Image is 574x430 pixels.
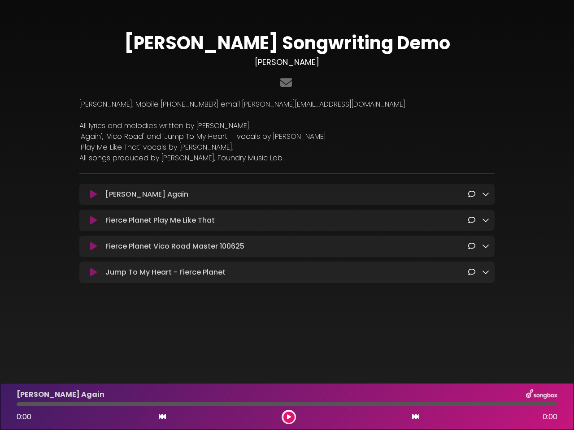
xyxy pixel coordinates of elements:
h1: [PERSON_NAME] Songwriting Demo [79,32,495,54]
p: [PERSON_NAME]: Mobile [PHONE_NUMBER] email [PERSON_NAME][EMAIL_ADDRESS][DOMAIN_NAME] [79,99,495,110]
p: 'Play Me Like That' vocals by [PERSON_NAME]. [79,142,495,153]
p: Fierce Planet Play Me Like That [105,215,215,226]
p: Jump To My Heart - Fierce Planet [105,267,226,278]
p: [PERSON_NAME] Again [105,189,188,200]
p: All lyrics and melodies written by [PERSON_NAME]. [79,120,495,131]
h3: [PERSON_NAME] [79,57,495,67]
p: 'Again', 'Vico Road' and 'Jump To My Heart' - vocals by [PERSON_NAME] [79,131,495,142]
p: All songs produced by [PERSON_NAME], Foundry Music Lab. [79,153,495,163]
p: Fierce Planet Vico Road Master 100625 [105,241,244,252]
